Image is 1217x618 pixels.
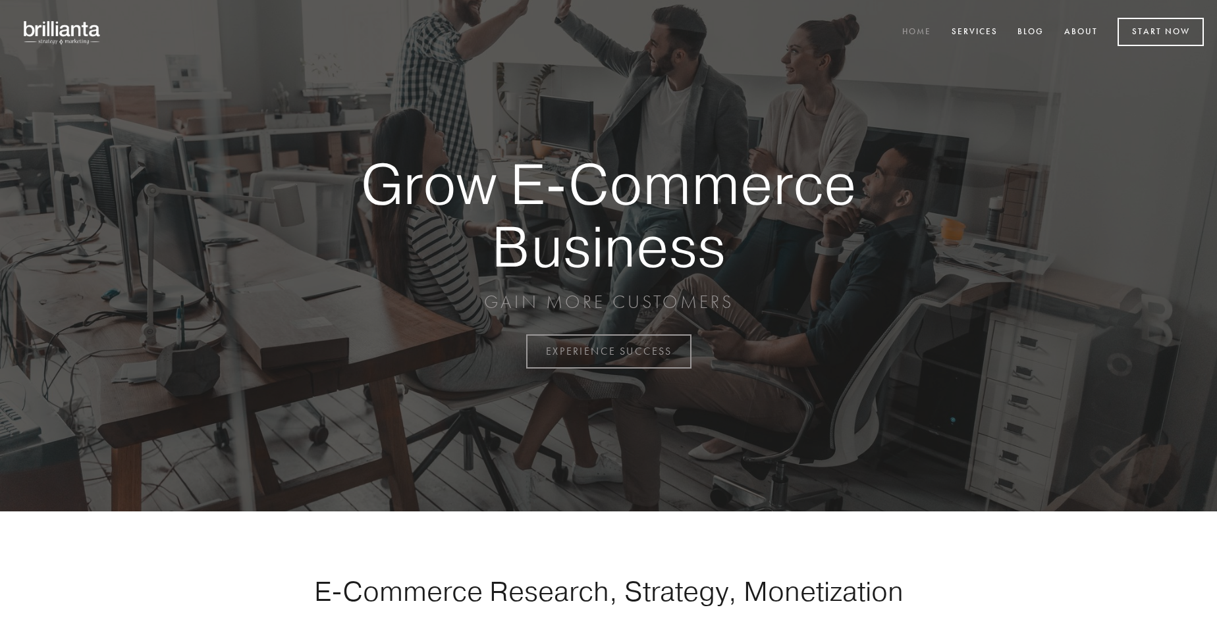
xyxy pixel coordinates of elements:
h1: E-Commerce Research, Strategy, Monetization [273,575,944,607]
p: GAIN MORE CUSTOMERS [315,290,902,314]
a: Services [943,22,1006,43]
a: Home [894,22,940,43]
strong: Grow E-Commerce Business [315,153,902,277]
a: About [1056,22,1106,43]
a: Blog [1009,22,1052,43]
a: EXPERIENCE SUCCESS [526,334,691,369]
a: Start Now [1118,18,1204,46]
img: brillianta - research, strategy, marketing [13,13,112,51]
